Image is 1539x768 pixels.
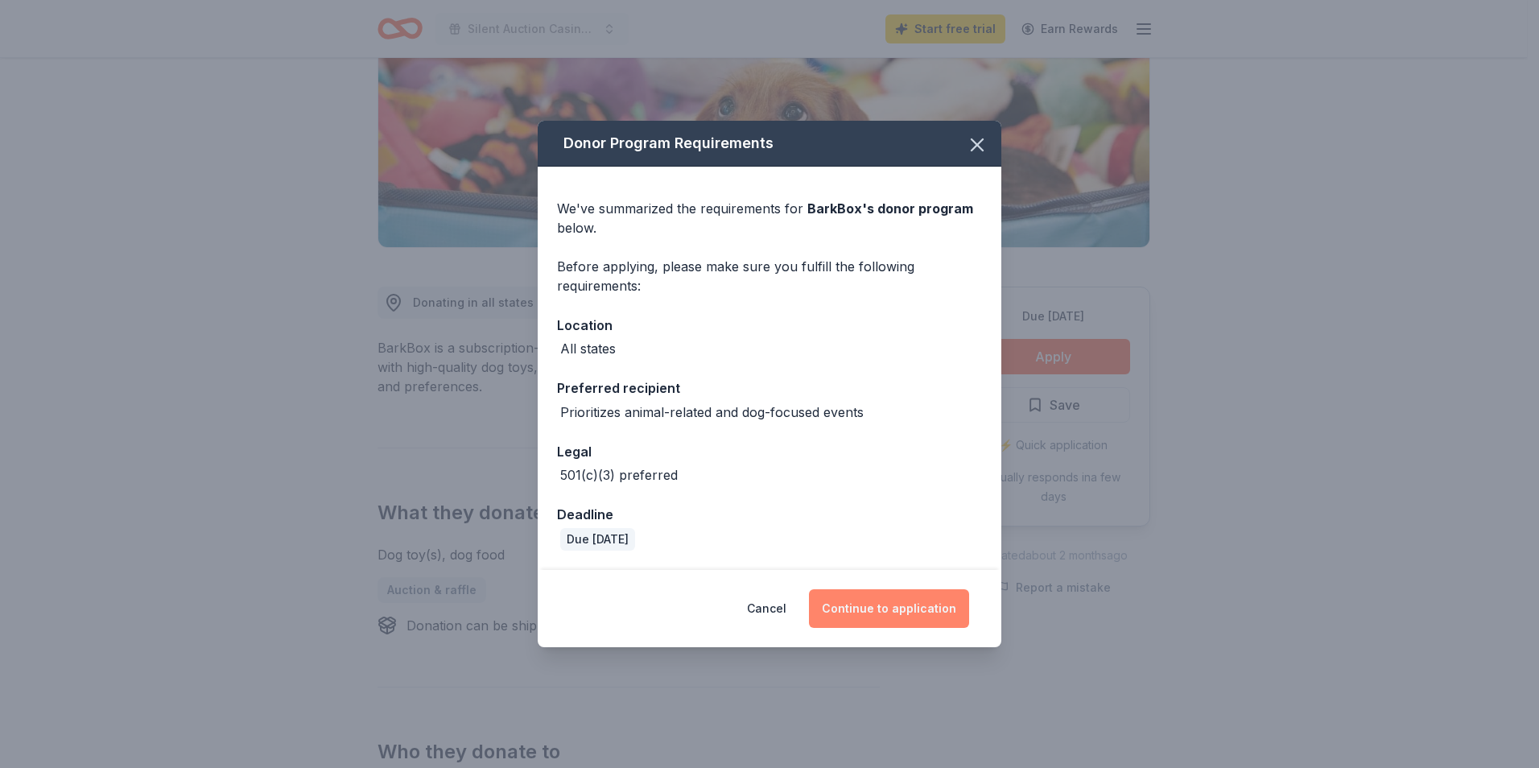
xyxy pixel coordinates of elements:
[557,199,982,237] div: We've summarized the requirements for below.
[560,339,616,358] div: All states
[557,441,982,462] div: Legal
[747,589,786,628] button: Cancel
[560,528,635,551] div: Due [DATE]
[807,200,973,217] span: BarkBox 's donor program
[557,315,982,336] div: Location
[538,121,1001,167] div: Donor Program Requirements
[560,465,678,485] div: 501(c)(3) preferred
[560,403,864,422] div: Prioritizes animal-related and dog-focused events
[557,378,982,398] div: Preferred recipient
[557,257,982,295] div: Before applying, please make sure you fulfill the following requirements:
[557,504,982,525] div: Deadline
[809,589,969,628] button: Continue to application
